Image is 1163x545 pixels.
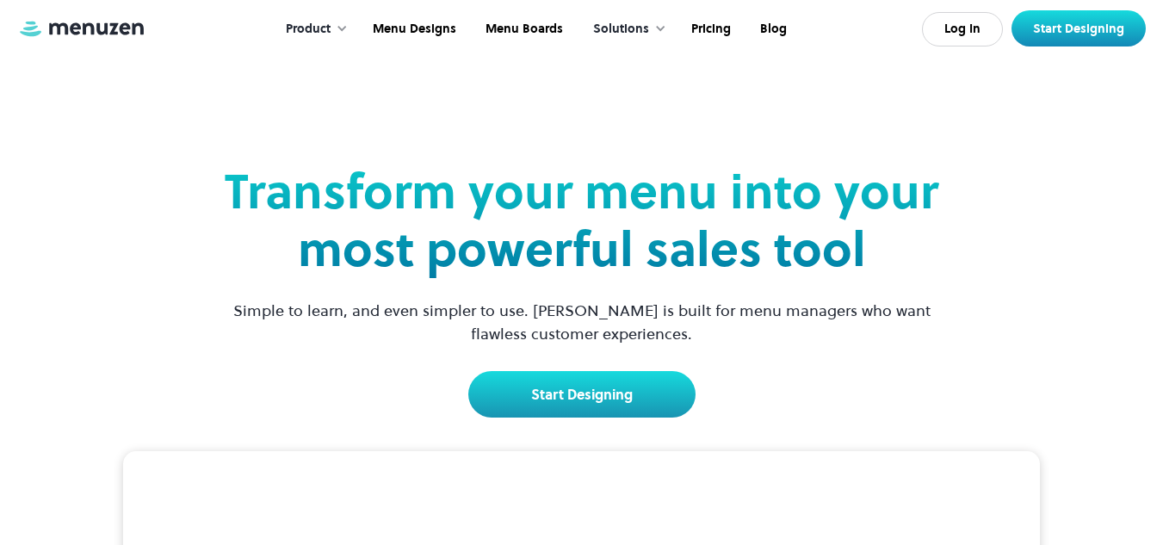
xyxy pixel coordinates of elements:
p: Simple to learn, and even simpler to use. [PERSON_NAME] is built for menu managers who want flawl... [219,299,945,345]
a: Start Designing [1011,10,1146,46]
div: Product [286,20,331,39]
div: Solutions [593,20,649,39]
a: Menu Designs [356,3,469,56]
div: Solutions [576,3,675,56]
h1: Transform your menu into your most powerful sales tool [219,163,945,278]
a: Log In [922,12,1003,46]
a: Start Designing [468,371,696,418]
a: Menu Boards [469,3,576,56]
a: Blog [744,3,800,56]
a: Pricing [675,3,744,56]
div: Product [269,3,356,56]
